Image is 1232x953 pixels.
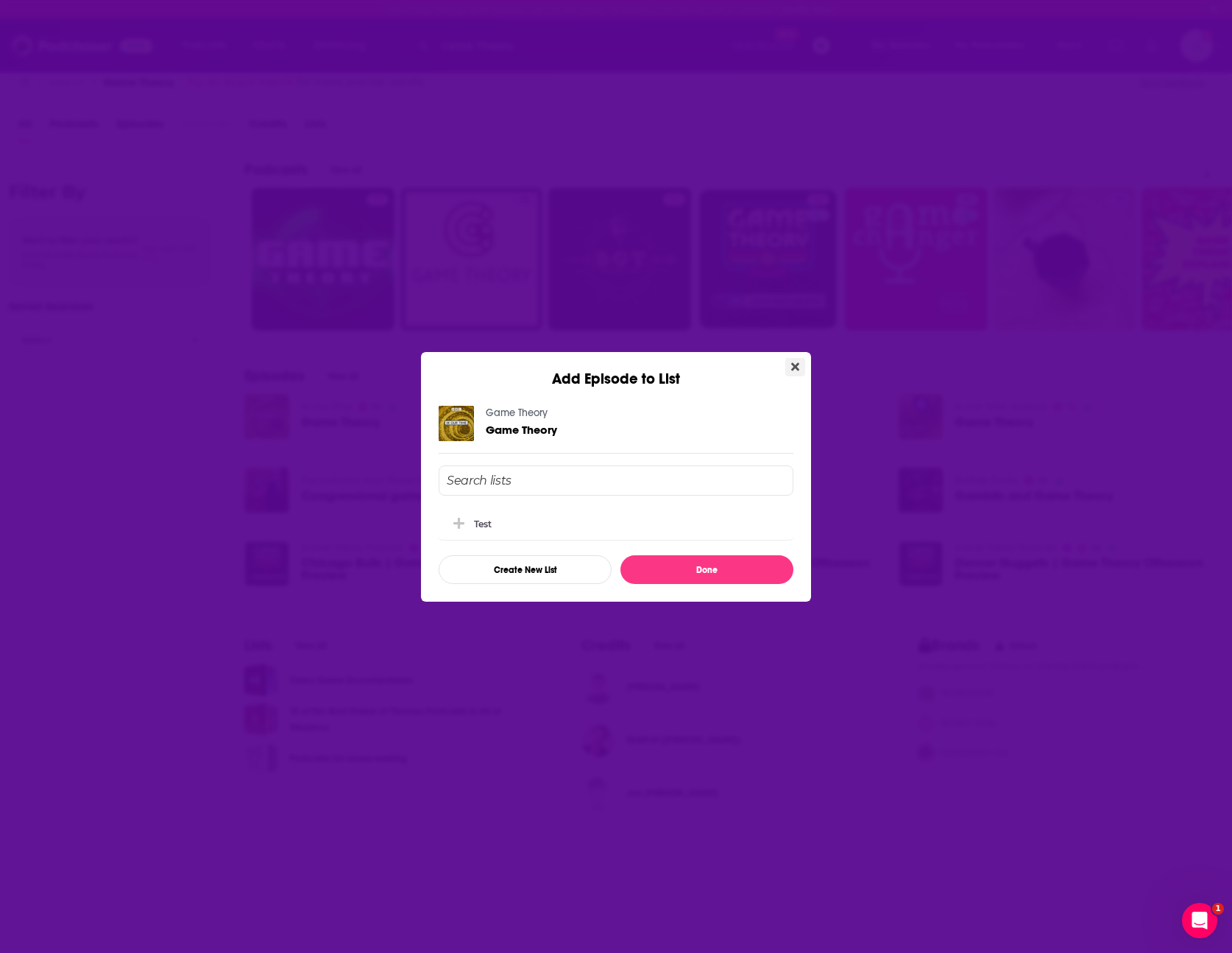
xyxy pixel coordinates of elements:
[486,423,557,437] span: Game Theory
[439,406,474,441] img: Game Theory
[439,465,793,496] input: Search lists
[620,555,793,584] button: Done
[439,555,612,584] button: Create New List
[439,465,793,584] div: Add Episode To List
[439,507,793,540] div: Test
[421,352,811,388] div: Add Episode to List
[1212,903,1224,915] span: 1
[785,358,805,376] button: Close
[474,518,492,530] div: Test
[486,407,548,419] a: Game Theory
[1182,903,1217,938] iframe: Intercom live chat
[486,423,557,436] a: Game Theory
